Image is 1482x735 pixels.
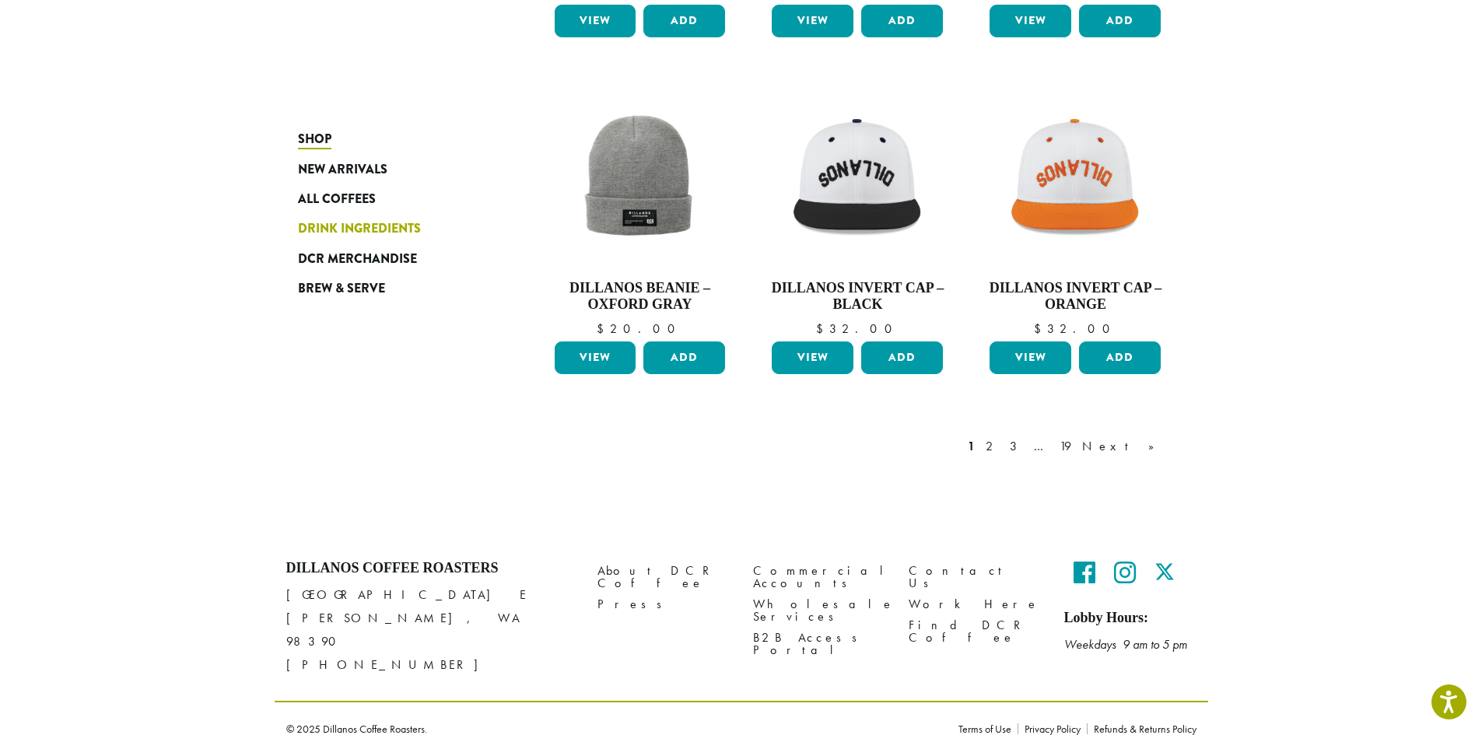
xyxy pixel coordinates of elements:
[555,341,636,374] a: View
[550,89,729,268] img: Beanie-Gray-scaled.png
[1079,5,1161,37] button: Add
[1031,437,1052,456] a: …
[298,184,485,214] a: All Coffees
[643,5,725,37] button: Add
[298,130,331,149] span: Shop
[861,341,943,374] button: Add
[753,560,885,593] a: Commercial Accounts
[909,593,1041,614] a: Work Here
[768,89,947,268] img: Backwards-Black-scaled.png
[298,219,421,239] span: Drink Ingredients
[958,723,1018,734] a: Terms of Use
[909,614,1041,648] a: Find DCR Coffee
[597,560,730,593] a: About DCR Coffee
[286,723,935,734] p: © 2025 Dillanos Coffee Roasters.
[753,627,885,660] a: B2B Access Portal
[861,5,943,37] button: Add
[768,89,947,335] a: Dillanos Invert Cap – Black $32.00
[772,5,853,37] a: View
[298,250,417,269] span: DCR Merchandise
[551,89,730,335] a: Dillanos Beanie – Oxford Gray $20.00
[551,280,730,313] h4: Dillanos Beanie – Oxford Gray
[990,5,1071,37] a: View
[1056,437,1074,456] a: 19
[772,341,853,374] a: View
[1087,723,1196,734] a: Refunds & Returns Policy
[597,320,610,337] span: $
[1079,341,1161,374] button: Add
[965,437,978,456] a: 1
[597,593,730,614] a: Press
[1034,320,1117,337] bdi: 32.00
[555,5,636,37] a: View
[1064,610,1196,627] h5: Lobby Hours:
[298,214,485,243] a: Drink Ingredients
[1034,320,1047,337] span: $
[298,160,387,180] span: New Arrivals
[298,244,485,274] a: DCR Merchandise
[909,560,1041,593] a: Contact Us
[298,154,485,184] a: New Arrivals
[1018,723,1087,734] a: Privacy Policy
[990,341,1071,374] a: View
[298,274,485,303] a: Brew & Serve
[298,279,385,299] span: Brew & Serve
[286,583,574,677] p: [GEOGRAPHIC_DATA] E [PERSON_NAME], WA 98390 [PHONE_NUMBER]
[298,190,376,209] span: All Coffees
[986,89,1165,268] img: Backwards-Orang-scaled.png
[1007,437,1026,456] a: 3
[816,320,899,337] bdi: 32.00
[298,124,485,154] a: Shop
[643,341,725,374] button: Add
[768,280,947,313] h4: Dillanos Invert Cap – Black
[753,593,885,627] a: Wholesale Services
[1079,437,1168,456] a: Next »
[597,320,682,337] bdi: 20.00
[1064,636,1187,653] em: Weekdays 9 am to 5 pm
[986,280,1165,313] h4: Dillanos Invert Cap – Orange
[986,89,1165,335] a: Dillanos Invert Cap – Orange $32.00
[286,560,574,577] h4: Dillanos Coffee Roasters
[983,437,1002,456] a: 2
[816,320,829,337] span: $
